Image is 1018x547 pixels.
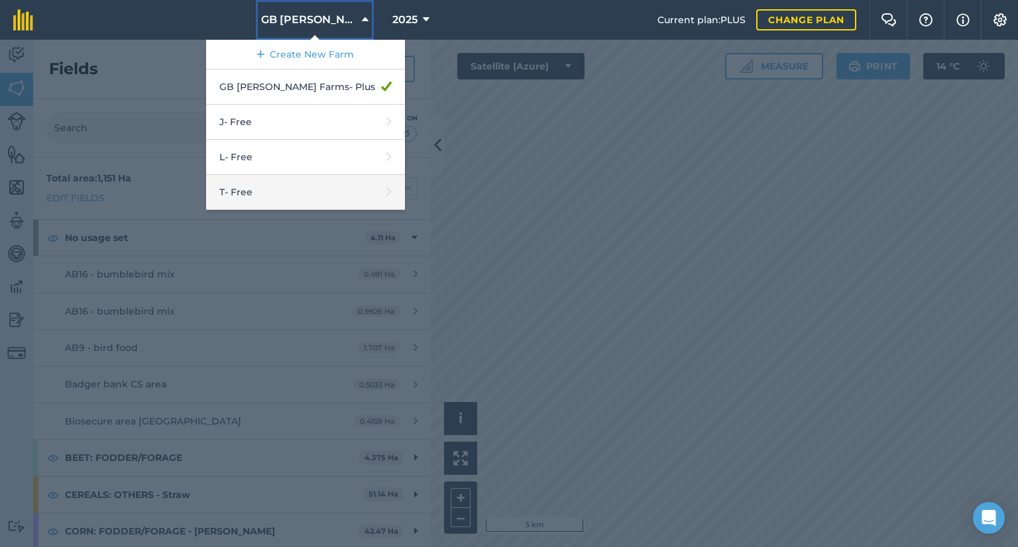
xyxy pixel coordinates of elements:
img: Two speech bubbles overlapping with the left bubble in the forefront [881,13,897,26]
img: svg+xml;base64,PHN2ZyB4bWxucz0iaHR0cDovL3d3dy53My5vcmcvMjAwMC9zdmciIHdpZHRoPSIxNyIgaGVpZ2h0PSIxNy... [956,12,970,28]
span: Current plan : PLUS [657,13,746,27]
span: GB [PERSON_NAME] Farms [261,12,357,28]
img: A question mark icon [918,13,934,26]
img: fieldmargin Logo [13,9,33,30]
a: Create New Farm [206,40,405,70]
a: L- Free [206,140,405,175]
img: A cog icon [992,13,1008,26]
div: Open Intercom Messenger [973,502,1005,534]
a: T- Free [206,175,405,210]
span: 2025 [392,12,418,28]
a: Change plan [756,9,856,30]
a: J- Free [206,105,405,140]
a: GB [PERSON_NAME] Farms- Plus [206,70,405,105]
